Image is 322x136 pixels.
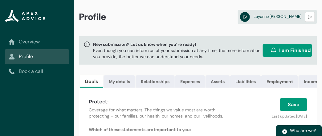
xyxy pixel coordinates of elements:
[261,75,298,88] a: Employment
[305,12,315,22] button: Logout
[89,126,307,133] p: Which of these statements are important to you:
[263,44,312,57] button: I am Finished
[279,47,311,54] span: I am Finished
[271,47,277,54] img: alarm.svg
[282,129,287,134] img: play.svg
[104,75,135,88] a: My details
[175,75,205,88] a: Expenses
[280,98,307,111] button: Save
[9,53,65,60] a: Profile
[89,98,232,106] h4: Protect:
[238,10,317,24] a: LVLayanne [PERSON_NAME]
[136,75,175,88] a: Relationships
[5,10,45,22] img: Apex Advice Group
[9,38,65,46] a: Overview
[290,128,316,133] span: Who are we?
[254,14,301,19] span: Layanne [PERSON_NAME]
[9,68,65,75] a: Book a call
[93,47,260,60] p: Even though you can inform us of your submission at any time, the more information you provide, t...
[79,11,106,23] span: Profile
[5,34,69,79] nav: Sub page
[80,75,103,88] a: Goals
[240,12,250,22] abbr: LV
[206,75,230,88] a: Assets
[239,111,307,119] p: Last updated:
[89,107,232,119] p: Coverage for what matters. The things we value most are worth protecting – our families, our heal...
[230,75,261,88] a: Liabilities
[296,114,307,119] lightning-formatted-date-time: [DATE]
[93,41,260,47] span: New submission? Let us know when you’re ready!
